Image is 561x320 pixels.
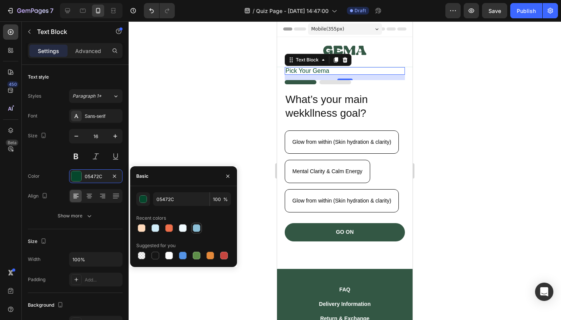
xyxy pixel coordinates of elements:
div: Background [28,300,65,310]
div: Recent colors [136,215,166,222]
div: Padding [28,276,45,283]
div: Size [28,236,48,247]
div: Basic [136,173,148,180]
div: 450 [7,81,18,87]
input: Eg: FFFFFF [153,192,210,206]
div: Align [28,191,49,201]
div: Color [28,173,40,180]
div: Suggested for you [136,242,176,249]
p: Advanced [75,47,101,55]
div: 05472C [85,173,107,180]
p: Settings [38,47,59,55]
span: Paragraph 1* [73,93,102,100]
button: Paragraph 1* [69,89,123,103]
input: Auto [69,252,122,266]
span: Draft [355,7,366,14]
div: Styles [28,93,41,100]
button: Show more [28,209,123,223]
div: Width [28,256,40,263]
span: Quiz Page - [DATE] 14:47:00 [256,7,329,15]
button: Publish [510,3,542,18]
div: Publish [517,7,536,15]
div: Add... [85,277,121,283]
div: Undo/Redo [144,3,175,18]
button: 7 [3,3,57,18]
iframe: Design area [277,21,413,320]
div: Font [28,113,37,119]
div: Show more [58,212,93,220]
span: Save [488,8,501,14]
span: % [223,196,228,203]
div: Sans-serif [85,113,121,120]
div: Size [28,131,48,141]
div: Open Intercom Messenger [535,283,553,301]
span: / [253,7,255,15]
button: Save [482,3,507,18]
div: Beta [6,140,18,146]
p: Text Block [37,27,102,36]
p: 7 [50,6,53,15]
a: Return & Exchange [43,294,92,301]
div: Text style [28,74,49,80]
